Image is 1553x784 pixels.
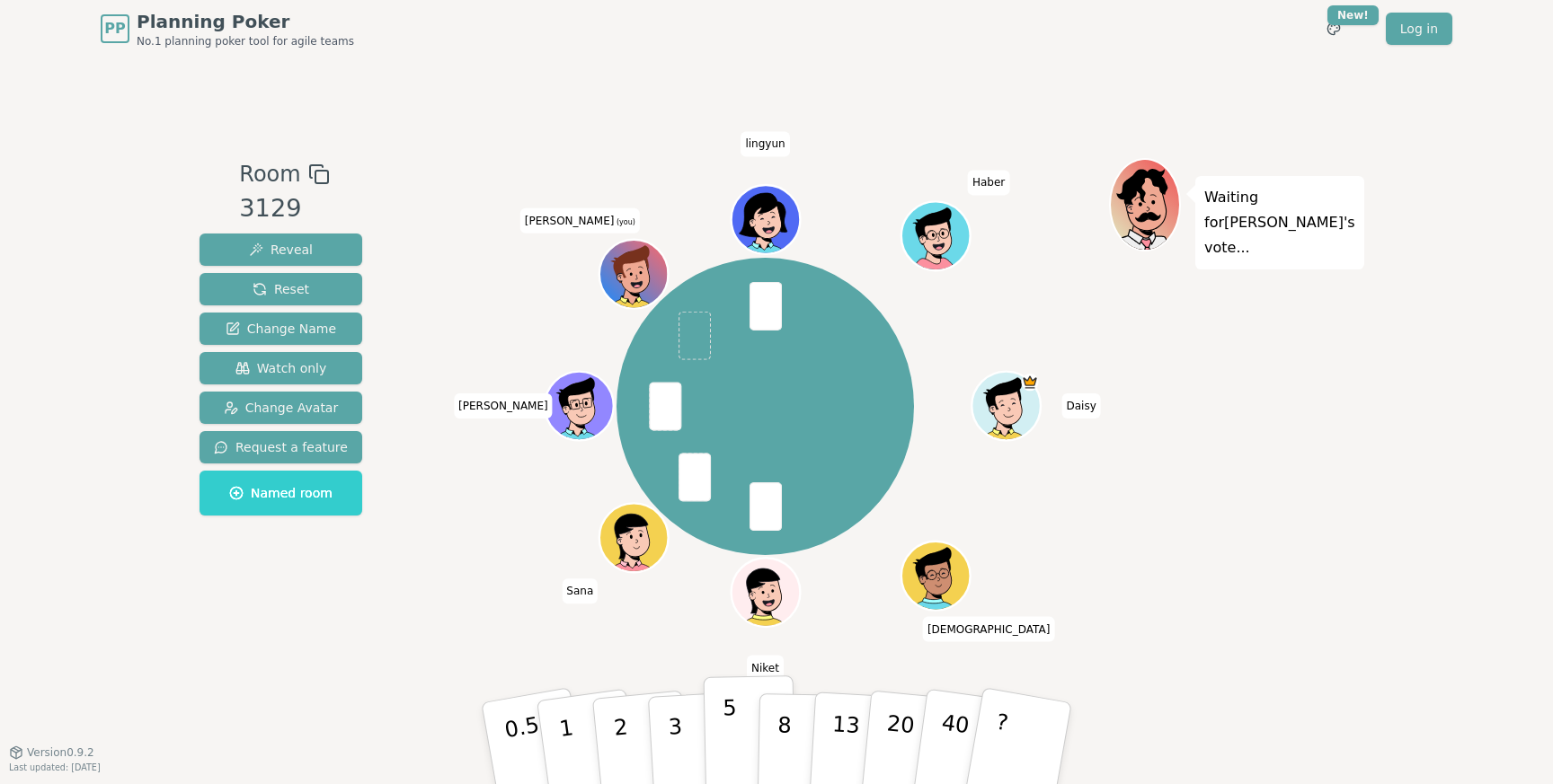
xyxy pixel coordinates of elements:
button: Request a feature [200,431,362,463]
button: Reset [200,273,362,305]
span: Click to change your name [520,208,640,233]
span: Click to change your name [968,170,1009,195]
span: PP [104,18,125,40]
span: Reset [253,280,309,298]
button: Version0.9.2 [9,745,94,760]
span: Watch only [235,359,327,377]
span: Named room [229,484,333,502]
a: Log in [1386,13,1452,45]
button: Change Avatar [200,392,362,424]
span: Click to change your name [923,617,1054,642]
span: Reveal [249,241,313,259]
p: Waiting for [PERSON_NAME] 's vote... [1204,185,1355,260]
button: Reveal [200,233,362,266]
span: Change Name [226,320,336,338]
span: Planning Poker [137,9,354,34]
span: Request a feature [214,438,348,456]
span: No.1 planning poker tool for agile teams [137,34,354,48]
span: Change Avatar [224,399,339,417]
span: Click to change your name [562,578,598,603]
button: Change Name [200,313,362,345]
span: (you) [614,218,635,226]
span: Click to change your name [1061,393,1100,418]
button: Click to change your avatar [601,242,666,306]
span: Click to change your name [741,131,789,156]
div: 3129 [239,190,329,227]
span: Daisy is the host [1021,374,1038,391]
span: Click to change your name [454,393,553,418]
button: Watch only [200,352,362,384]
span: Room [239,158,300,190]
span: Click to change your name [747,656,784,681]
span: Version 0.9.2 [27,745,94,760]
a: PPPlanning PokerNo.1 planning poker tool for agile teams [101,9,354,48]
button: Named room [200,471,362,515]
span: Last updated: [DATE] [9,762,101,772]
div: New! [1327,5,1379,25]
button: New! [1318,13,1350,45]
